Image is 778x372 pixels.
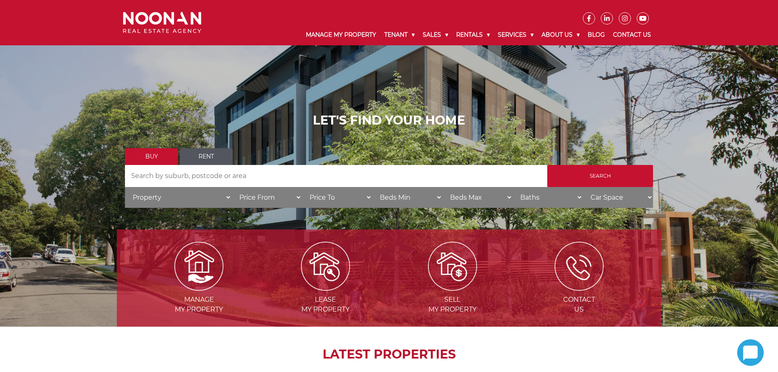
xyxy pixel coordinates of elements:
[419,25,452,45] a: Sales
[125,148,178,165] a: Buy
[302,25,380,45] a: Manage My Property
[494,25,537,45] a: Services
[136,295,261,314] span: Manage my Property
[125,113,653,128] h1: LET'S FIND YOUR HOME
[547,165,653,187] input: Search
[123,12,201,33] img: Noonan Real Estate Agency
[517,295,642,314] span: Contact Us
[390,295,515,314] span: Sell my Property
[180,148,233,165] a: Rent
[263,262,388,313] a: Leasemy Property
[137,347,641,362] h2: LATEST PROPERTIES
[555,242,604,291] img: ICONS
[136,262,261,313] a: Managemy Property
[452,25,494,45] a: Rentals
[609,25,655,45] a: Contact Us
[517,262,642,313] a: ContactUs
[301,242,350,291] img: Lease my property
[390,262,515,313] a: Sellmy Property
[174,242,223,291] img: Manage my Property
[125,165,547,187] input: Search by suburb, postcode or area
[428,242,477,291] img: Sell my property
[584,25,609,45] a: Blog
[380,25,419,45] a: Tenant
[537,25,584,45] a: About Us
[263,295,388,314] span: Lease my Property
